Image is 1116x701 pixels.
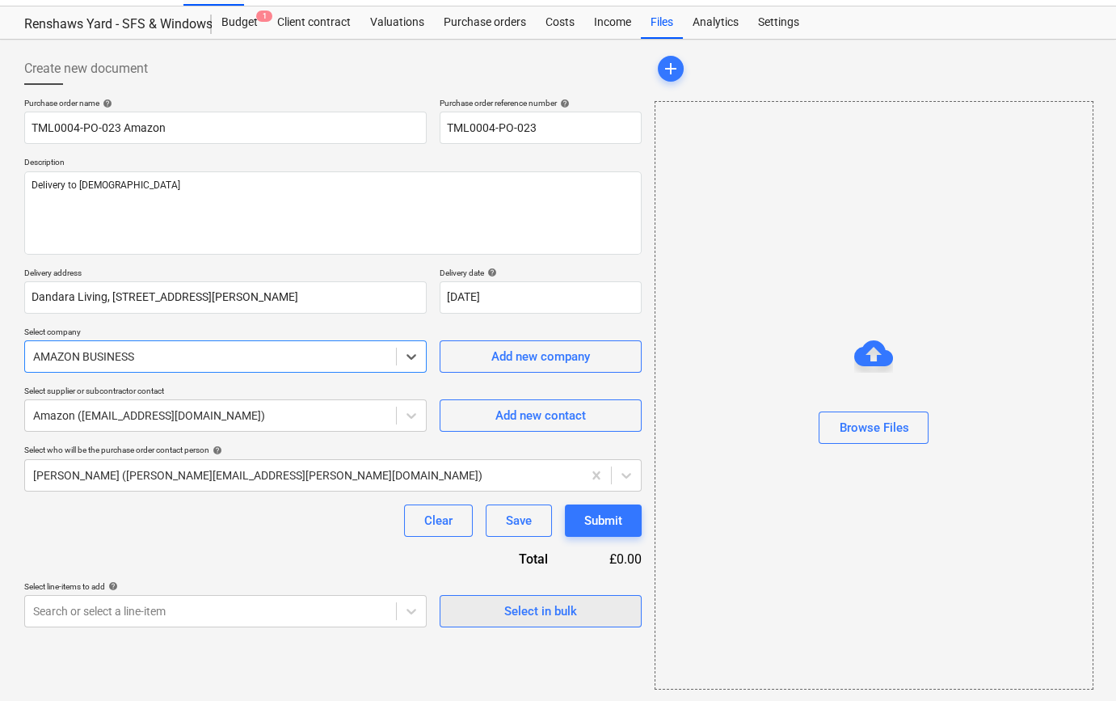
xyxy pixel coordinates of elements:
button: Submit [565,505,642,537]
a: Settings [748,6,809,39]
input: Document name [24,112,427,144]
input: Delivery address [24,281,427,314]
div: Browse Files [655,101,1093,690]
button: Add new contact [440,399,642,432]
p: Delivery address [24,268,427,281]
div: Select line-items to add [24,581,427,592]
div: Select in bulk [504,601,577,622]
button: Add new company [440,340,642,373]
div: Purchase order name [24,98,427,108]
div: Browse Files [839,417,908,438]
div: Budget [212,6,267,39]
div: Select who will be the purchase order contact person [24,445,642,455]
p: Select supplier or subcontractor contact [24,386,427,399]
span: help [484,268,497,277]
iframe: Chat Widget [1035,623,1116,701]
p: Select company [24,327,427,340]
div: Save [506,510,532,531]
div: Total [432,550,574,568]
a: Budget1 [212,6,267,39]
span: add [661,59,680,78]
div: Add new company [491,346,590,367]
a: Analytics [683,6,748,39]
span: help [99,99,112,108]
button: Clear [404,505,473,537]
input: Reference number [440,112,642,144]
a: Client contract [267,6,360,39]
button: Save [486,505,552,537]
div: £0.00 [574,550,642,568]
span: help [557,99,570,108]
span: Create new document [24,59,148,78]
a: Files [641,6,683,39]
span: help [209,446,222,455]
span: 1 [256,11,272,22]
a: Costs [536,6,584,39]
textarea: Delivery to [DEMOGRAPHIC_DATA] [24,171,642,255]
div: Submit [584,510,622,531]
div: Add new contact [495,405,586,426]
div: Clear [424,510,453,531]
a: Valuations [360,6,434,39]
button: Browse Files [819,412,929,444]
div: Delivery date [440,268,642,278]
span: help [105,581,118,591]
div: Renshaws Yard - SFS & Windows [24,16,192,33]
a: Purchase orders [434,6,536,39]
div: Purchase order reference number [440,98,642,108]
p: Description [24,157,642,171]
a: Income [584,6,641,39]
input: Delivery date not specified [440,281,642,314]
button: Select in bulk [440,595,642,627]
